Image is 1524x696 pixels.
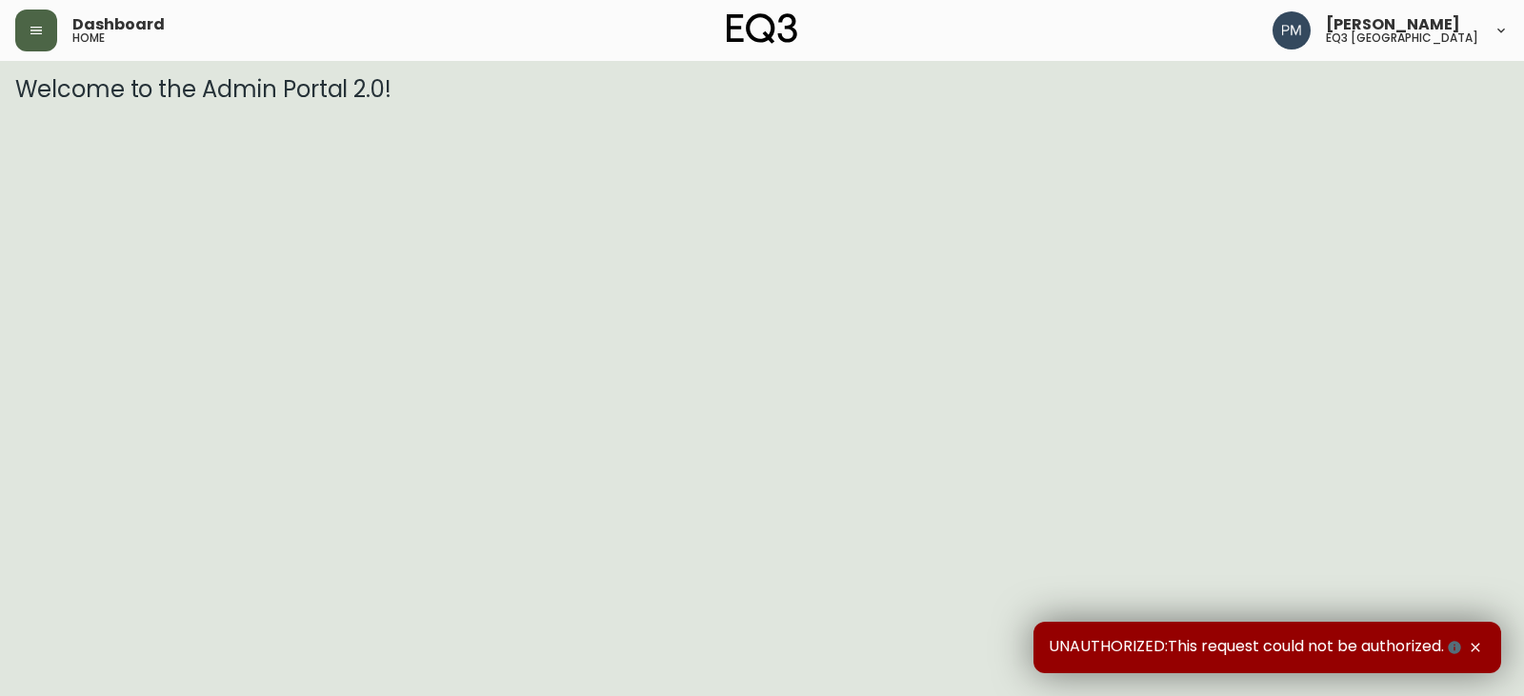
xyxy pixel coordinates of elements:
[72,17,165,32] span: Dashboard
[1049,637,1465,658] span: UNAUTHORIZED:This request could not be authorized.
[727,13,797,44] img: logo
[1326,17,1460,32] span: [PERSON_NAME]
[72,32,105,44] h5: home
[1273,11,1311,50] img: 0a7c5790205149dfd4c0ba0a3a48f705
[1326,32,1478,44] h5: eq3 [GEOGRAPHIC_DATA]
[15,76,1509,103] h3: Welcome to the Admin Portal 2.0!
